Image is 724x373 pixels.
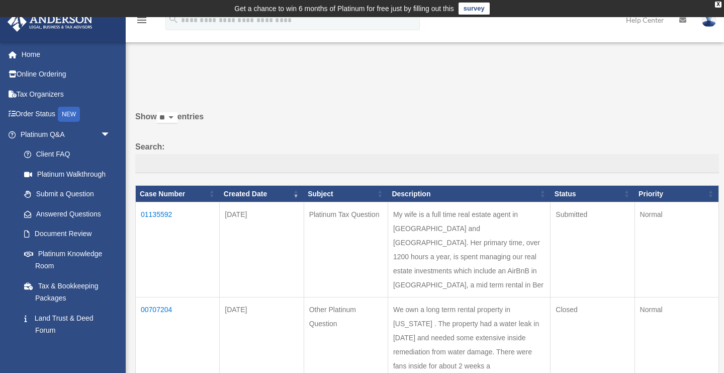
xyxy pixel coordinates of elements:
[388,185,550,202] th: Description: activate to sort column ascending
[135,140,719,173] label: Search:
[14,276,121,308] a: Tax & Bookkeeping Packages
[14,164,121,184] a: Platinum Walkthrough
[635,185,718,202] th: Priority: activate to sort column ascending
[14,144,121,165] a: Client FAQ
[14,308,121,340] a: Land Trust & Deed Forum
[136,202,220,297] td: 01135592
[234,3,454,15] div: Get a chance to win 6 months of Platinum for free just by filling out this
[7,84,126,104] a: Tax Organizers
[135,154,719,173] input: Search:
[715,2,721,8] div: close
[701,13,716,27] img: User Pic
[459,3,490,15] a: survey
[136,18,148,26] a: menu
[58,107,80,122] div: NEW
[7,64,126,85] a: Online Ordering
[14,224,121,244] a: Document Review
[551,185,635,202] th: Status: activate to sort column ascending
[168,14,179,25] i: search
[14,204,116,224] a: Answered Questions
[7,104,126,125] a: Order StatusNEW
[101,124,121,145] span: arrow_drop_down
[220,202,304,297] td: [DATE]
[14,244,121,276] a: Platinum Knowledge Room
[635,202,718,297] td: Normal
[14,184,121,204] a: Submit a Question
[5,12,96,32] img: Anderson Advisors Platinum Portal
[304,185,388,202] th: Subject: activate to sort column ascending
[388,202,550,297] td: My wife is a full time real estate agent in [GEOGRAPHIC_DATA] and [GEOGRAPHIC_DATA]. Her primary ...
[157,112,177,124] select: Showentries
[136,185,220,202] th: Case Number: activate to sort column ascending
[304,202,388,297] td: Platinum Tax Question
[136,14,148,26] i: menu
[551,202,635,297] td: Submitted
[7,124,121,144] a: Platinum Q&Aarrow_drop_down
[135,110,719,134] label: Show entries
[220,185,304,202] th: Created Date: activate to sort column ascending
[7,44,126,64] a: Home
